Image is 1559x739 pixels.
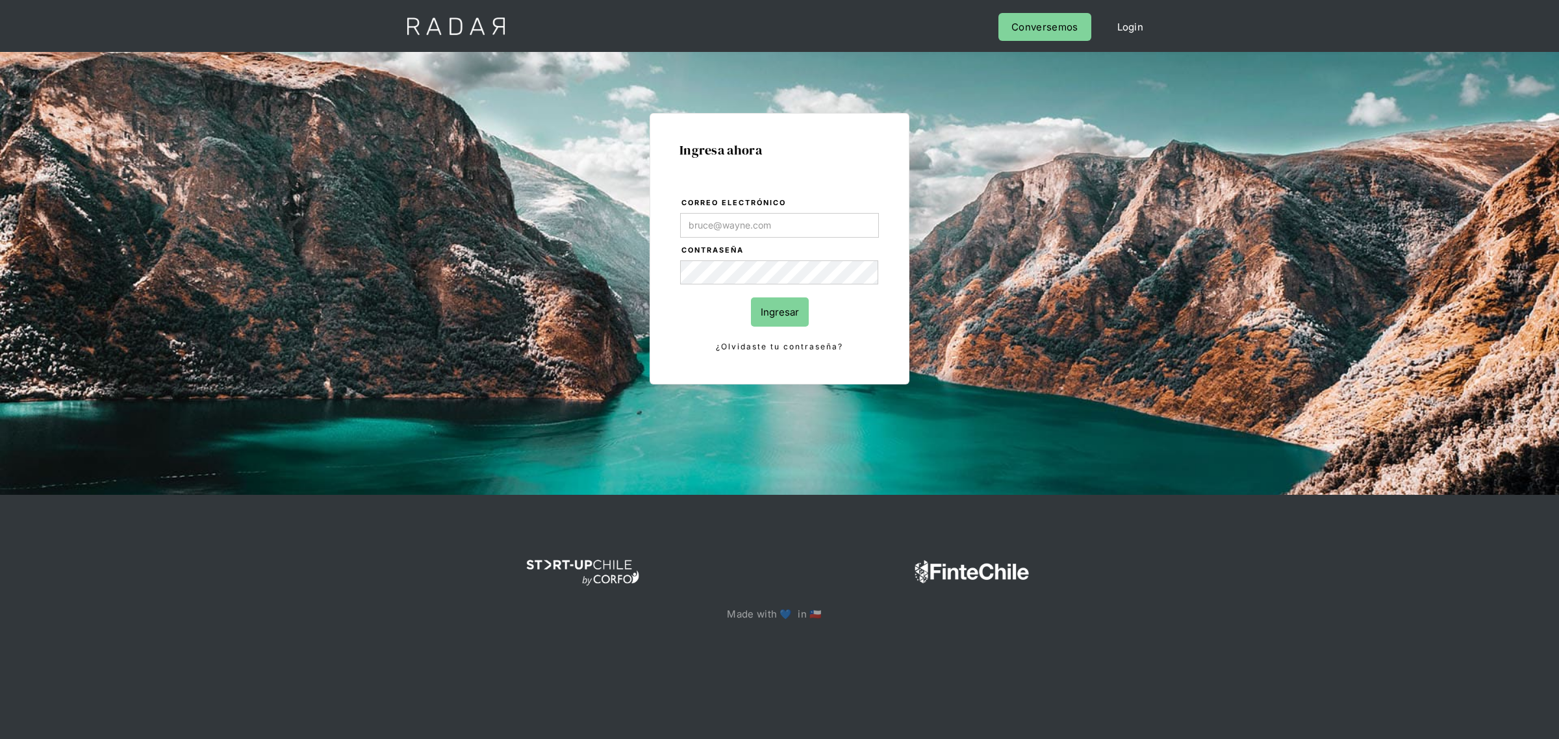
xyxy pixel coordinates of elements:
a: Login [1104,13,1157,41]
label: Correo electrónico [681,197,879,210]
label: Contraseña [681,244,879,257]
a: Conversemos [998,13,1091,41]
h1: Ingresa ahora [679,143,880,157]
input: Ingresar [751,297,809,327]
p: Made with 💙 in 🇨🇱 [727,605,831,623]
form: Login Form [679,196,880,355]
a: ¿Olvidaste tu contraseña? [680,340,879,354]
input: bruce@wayne.com [680,213,879,238]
